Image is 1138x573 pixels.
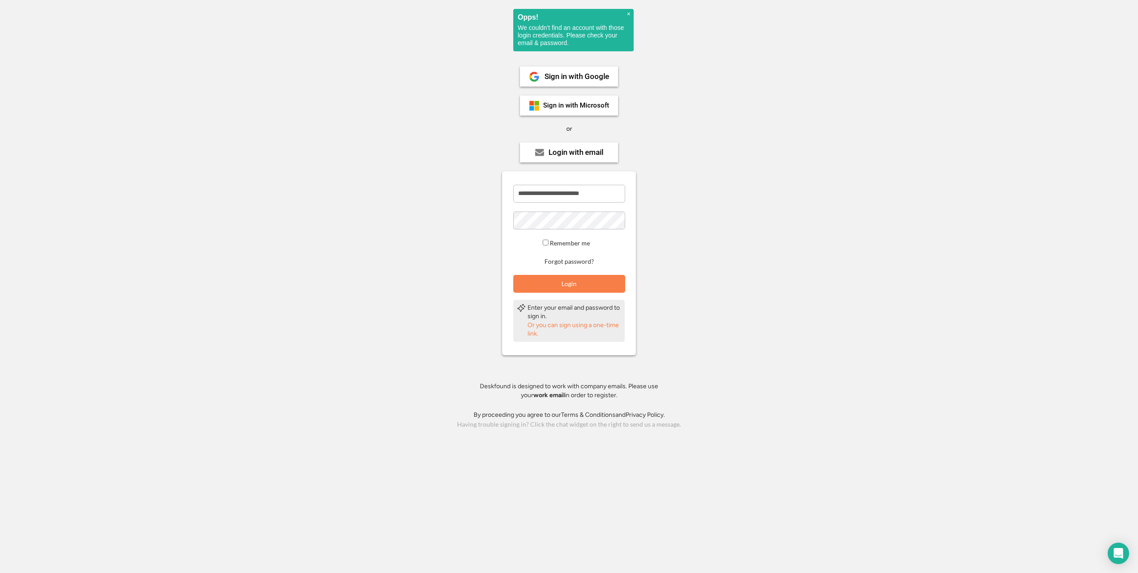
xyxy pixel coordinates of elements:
[1108,543,1129,564] div: Open Intercom Messenger
[543,257,595,266] button: Forgot password?
[543,102,609,109] div: Sign in with Microsoft
[529,71,540,82] img: 1024px-Google__G__Logo.svg.png
[518,13,629,21] h2: Opps!
[513,275,625,293] button: Login
[627,10,631,18] span: ×
[469,382,669,399] div: Deskfound is designed to work with company emails. Please use your in order to register.
[529,100,540,111] img: ms-symbollockup_mssymbol_19.png
[474,411,665,419] div: By proceeding you agree to our and
[561,411,615,419] a: Terms & Conditions
[544,73,609,80] div: Sign in with Google
[533,391,565,399] strong: work email
[550,239,590,247] label: Remember me
[518,24,629,47] p: We couldn't find an account with those login credentials. Please check your email & password.
[566,125,572,133] div: or
[548,149,603,156] div: Login with email
[528,303,621,321] div: Enter your email and password to sign in.
[528,321,621,338] div: Or you can sign using a one-time link.
[626,411,665,419] a: Privacy Policy.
